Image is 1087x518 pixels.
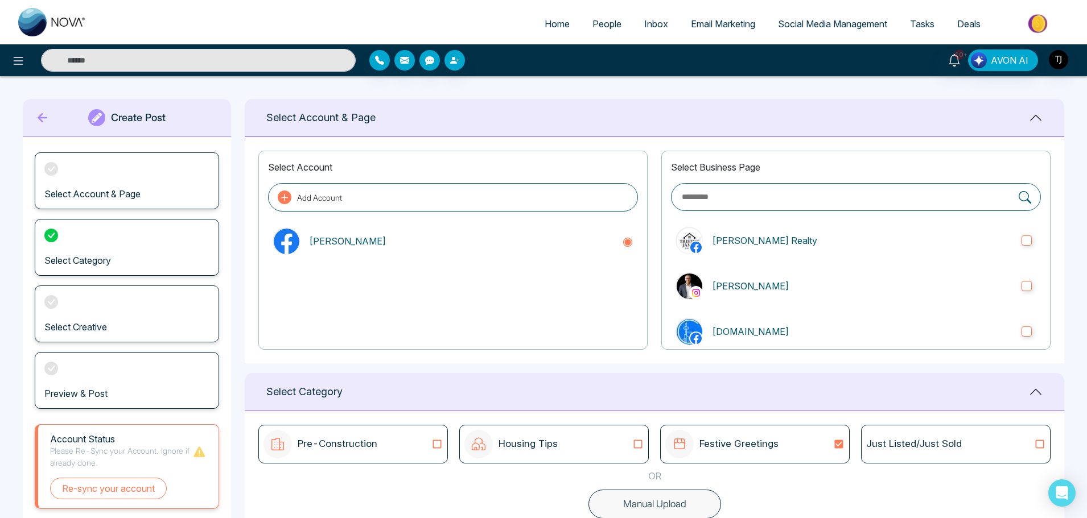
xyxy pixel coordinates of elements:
[899,13,946,35] a: Tasks
[1022,326,1032,337] input: CondoHub.ca[DOMAIN_NAME]
[910,18,934,30] span: Tasks
[499,437,558,451] p: Housing Tips
[1022,235,1032,246] input: Triston James Realty[PERSON_NAME] Realty
[680,13,767,35] a: Email Marketing
[111,111,166,124] h1: Create Post
[691,18,755,30] span: Email Marketing
[712,325,1012,338] p: [DOMAIN_NAME]
[866,437,962,451] p: Just Listed/Just Sold
[767,13,899,35] a: Social Media Management
[1049,50,1068,69] img: User Avatar
[954,49,965,60] span: 10+
[677,273,702,299] img: Triston James
[266,386,343,398] h1: Select Category
[991,53,1028,67] span: AVON AI
[778,18,887,30] span: Social Media Management
[44,322,107,333] h3: Select Creative
[464,430,493,458] img: icon
[268,160,638,174] p: Select Account
[633,13,680,35] a: Inbox
[18,8,87,36] img: Nova CRM Logo
[50,434,192,445] h1: Account Status
[268,183,638,212] button: Add Account
[545,18,570,30] span: Home
[648,469,661,484] p: OR
[44,189,141,200] h3: Select Account & Page
[263,430,292,458] img: icon
[941,49,968,69] a: 10+
[677,228,702,254] img: Triston James Realty
[1022,281,1032,291] input: instagramTriston James[PERSON_NAME]
[712,234,1012,247] p: [PERSON_NAME] Realty
[665,430,694,458] img: icon
[533,13,581,35] a: Home
[957,18,981,30] span: Deals
[50,478,167,499] button: Re-sync your account
[968,49,1038,71] button: AVON AI
[298,437,377,451] p: Pre-Construction
[699,437,779,451] p: Festive Greetings
[690,287,702,299] img: instagram
[1048,479,1076,507] div: Open Intercom Messenger
[44,255,111,266] h3: Select Category
[50,445,192,469] p: Please Re-Sync your Account. Ignore if already done.
[644,18,668,30] span: Inbox
[998,11,1080,36] img: Market-place.gif
[309,234,613,248] p: [PERSON_NAME]
[712,279,1012,293] p: [PERSON_NAME]
[44,388,108,399] h3: Preview & Post
[946,13,992,35] a: Deals
[297,192,342,204] p: Add Account
[677,319,702,345] img: CondoHub.ca
[671,160,1041,174] p: Select Business Page
[581,13,633,35] a: People
[592,18,621,30] span: People
[971,52,987,68] img: Lead Flow
[266,111,376,124] h1: Select Account & Page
